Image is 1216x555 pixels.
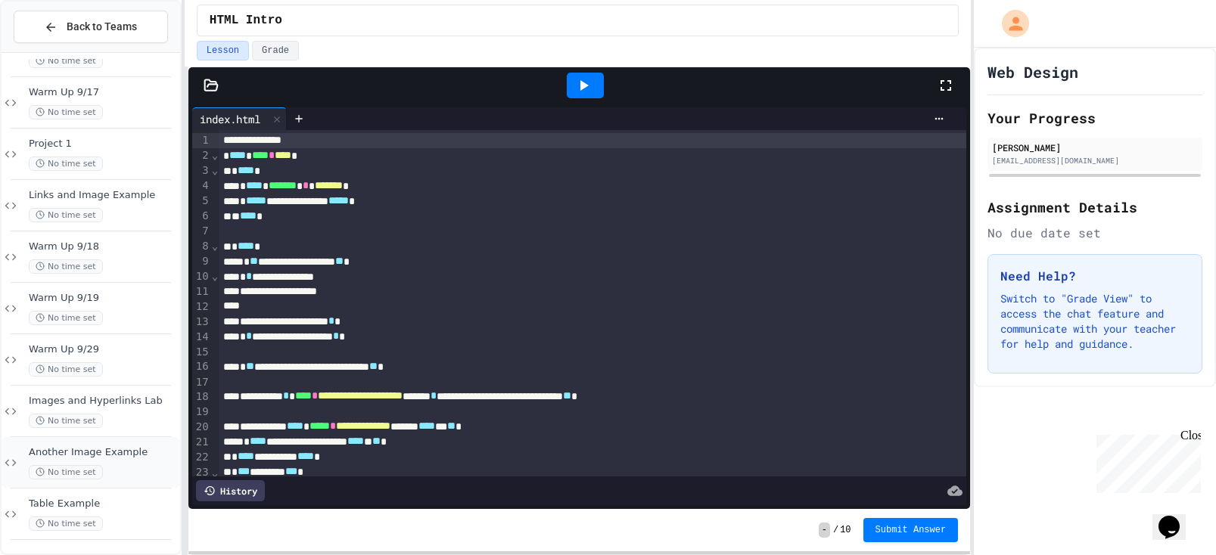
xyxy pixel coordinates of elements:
span: Fold line [211,270,219,282]
div: 18 [192,389,211,405]
div: 2 [192,148,211,163]
span: Fold line [211,164,219,176]
span: Fold line [211,240,219,252]
div: 13 [192,315,211,330]
span: No time set [29,311,103,325]
span: Back to Teams [67,19,137,35]
span: Warm Up 9/17 [29,86,177,99]
div: 12 [192,299,211,315]
div: 1 [192,133,211,148]
span: Warm Up 9/18 [29,240,177,253]
div: [PERSON_NAME] [992,141,1198,154]
span: HTML Intro [210,11,282,29]
div: 5 [192,194,211,209]
div: 19 [192,405,211,420]
span: No time set [29,208,103,222]
div: 15 [192,345,211,360]
div: 9 [192,254,211,269]
span: No time set [29,54,103,68]
div: My Account [986,6,1033,41]
h2: Assignment Details [987,197,1202,218]
div: History [196,480,265,501]
div: 4 [192,178,211,194]
div: 17 [192,375,211,390]
div: 20 [192,420,211,435]
div: 22 [192,450,211,465]
div: 7 [192,224,211,239]
p: Switch to "Grade View" to access the chat feature and communicate with your teacher for help and ... [1000,291,1190,352]
span: Images and Hyperlinks Lab [29,395,177,408]
span: No time set [29,362,103,377]
span: 10 [840,524,851,536]
span: Another Image Example [29,446,177,459]
div: index.html [192,107,287,130]
span: Links and Image Example [29,189,177,202]
button: Grade [252,41,299,60]
span: Project 1 [29,138,177,150]
span: / [833,524,838,536]
span: Table Example [29,498,177,510]
iframe: chat widget [1152,495,1201,540]
span: Submit Answer [875,524,947,536]
div: 11 [192,284,211,299]
div: 23 [192,465,211,480]
button: Submit Answer [863,518,959,542]
span: No time set [29,516,103,531]
span: No time set [29,259,103,274]
button: Lesson [197,41,249,60]
div: 8 [192,239,211,254]
span: Warm Up 9/29 [29,343,177,356]
span: Fold line [211,467,219,479]
div: 6 [192,209,211,224]
h3: Need Help? [1000,267,1190,285]
div: Chat with us now!Close [6,6,104,96]
div: 16 [192,359,211,374]
div: [EMAIL_ADDRESS][DOMAIN_NAME] [992,155,1198,166]
iframe: chat widget [1090,429,1201,493]
div: No due date set [987,224,1202,242]
div: 10 [192,269,211,284]
span: - [819,522,830,538]
span: No time set [29,157,103,171]
span: No time set [29,465,103,479]
span: Fold line [211,149,219,161]
button: Back to Teams [14,11,168,43]
span: Warm Up 9/19 [29,292,177,305]
div: 3 [192,163,211,178]
h2: Your Progress [987,107,1202,129]
div: index.html [192,111,268,127]
span: No time set [29,414,103,428]
span: No time set [29,105,103,119]
h1: Web Design [987,61,1078,82]
div: 21 [192,435,211,450]
div: 14 [192,330,211,345]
